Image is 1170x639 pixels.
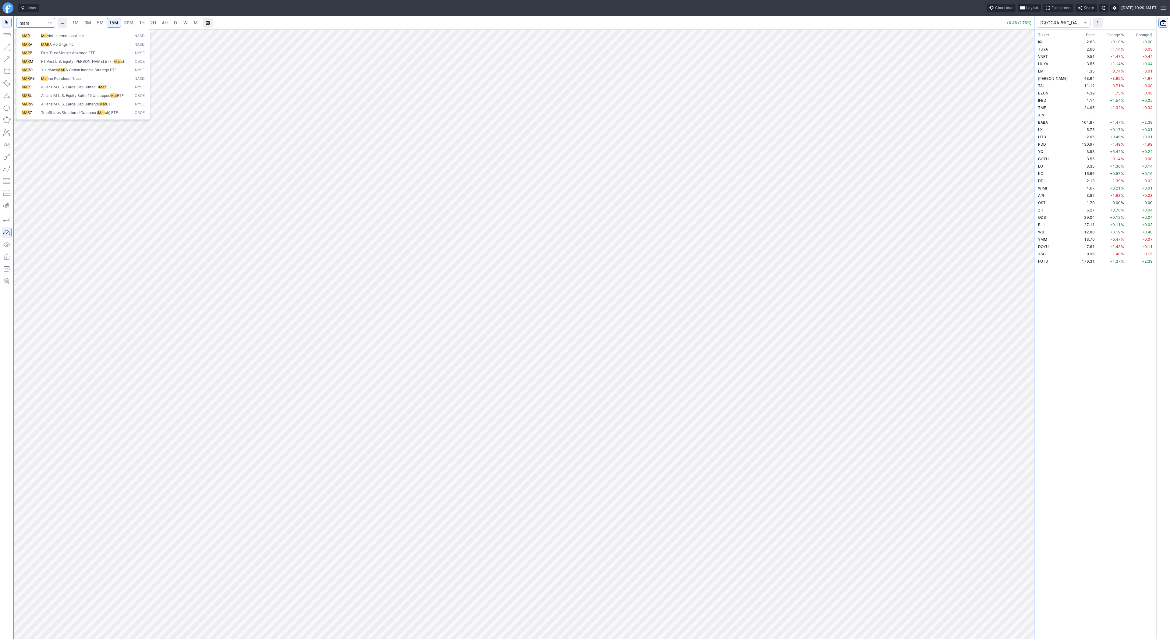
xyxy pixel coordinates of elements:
span: +0.97 [1110,171,1121,176]
td: 176.31 [1077,257,1096,265]
span: +0.04 [1142,215,1153,220]
span: Mar [99,85,106,89]
span: MAR [22,42,30,47]
span: [GEOGRAPHIC_DATA] [1040,20,1081,26]
span: MAR [22,110,30,115]
span: % [1121,142,1124,147]
span: FUTU [1038,259,1048,264]
span: 0.004999876022338867 [1142,40,1153,44]
a: 30M [121,18,136,28]
span: CBOE [135,59,145,64]
button: Mouse [2,18,12,27]
span: FT Vest U.S. Equity [PERSON_NAME] ETF - [41,59,114,64]
span: -0.47 [1111,237,1121,242]
input: Search [16,18,55,28]
td: 4.67 [1077,184,1096,192]
a: 5M [94,18,106,28]
td: 5.27 [1077,206,1096,214]
span: % [1121,244,1124,249]
span: -0.08 [1143,91,1153,95]
td: - [1077,111,1096,119]
button: Position [2,188,12,198]
span: +0.17 [1110,127,1121,132]
a: Finviz.com [2,2,13,13]
button: Ellipse [2,103,12,113]
span: Ideas [27,5,36,11]
span: MAR [22,85,30,89]
span: [PERSON_NAME] [1038,76,1068,81]
button: Range [203,18,213,28]
button: Toggle dark mode [1099,4,1108,12]
span: AllianzIM U.S. Large Cap Buffer20 [41,102,99,106]
div: Search [16,29,150,120]
button: Polygon [2,115,12,125]
span: Chart tour [995,5,1013,11]
span: A Option Income Strategy ETF [66,68,117,72]
td: 2.60 [1077,45,1096,53]
span: +0.01 [1142,127,1153,132]
span: XIN [1038,113,1044,117]
span: +3.19 [1110,230,1121,234]
span: % [1121,69,1124,73]
div: Ticker [1038,32,1049,38]
span: +1.37 [1110,259,1121,264]
span: NASD [134,34,145,39]
td: 2.05 [1077,133,1096,140]
a: W [181,18,190,28]
a: M [191,18,200,28]
span: +0.19 [1110,40,1121,44]
span: -1.49 [1111,142,1121,147]
span: -3.69 [1111,76,1121,81]
span: VNET [1038,54,1048,59]
span: MAR [22,102,30,106]
button: Drawings Autosave: On [2,228,12,237]
span: NYSE [135,51,145,56]
span: NASD [134,42,145,47]
span: +0.24 [1142,149,1153,154]
span: MAR [22,68,30,72]
span: YMM [1038,237,1047,242]
button: Triangle [2,91,12,101]
span: Share [1084,5,1094,11]
span: % [1121,149,1124,154]
span: % [1121,215,1124,220]
span: % [1121,83,1124,88]
span: B [30,51,32,55]
span: GOTU [1038,157,1049,161]
span: ZH [1038,208,1043,212]
span: +0.16 [1142,171,1153,176]
span: -1.99 [1143,142,1153,147]
span: % [1121,76,1124,81]
td: 3.55 [1077,60,1096,67]
span: +0.01 [1142,186,1153,190]
span: +1.14 [1110,62,1121,66]
td: 11.12 [1077,82,1096,89]
span: % [1121,105,1124,110]
button: Fibonacci retracements [2,176,12,186]
td: 3.98 [1077,148,1096,155]
span: +0.49 [1110,135,1121,139]
span: CBOE [135,93,145,98]
span: -1.93 [1111,193,1121,198]
td: 2.63 [1077,38,1096,45]
span: -0.03 [1143,47,1153,51]
button: XABCD [2,127,12,137]
span: ch [121,59,125,64]
span: +0.12 [1110,215,1121,220]
span: NYSE [135,68,145,73]
button: Share [1076,4,1097,12]
span: MAR [22,76,30,81]
span: 15M [109,20,118,25]
span: +2.39 [1142,259,1153,264]
button: Settings [1110,4,1119,12]
span: TrueShares Structured Outcome ( [41,110,98,115]
span: Z [30,110,32,115]
span: PDD [1038,142,1046,147]
span: +2.39 [1142,120,1153,125]
span: % [1121,252,1124,256]
button: Brush [2,152,12,162]
button: More [1093,18,1103,28]
span: YSG [1038,252,1046,256]
span: Change $ [1136,32,1153,38]
span: A [30,42,32,47]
